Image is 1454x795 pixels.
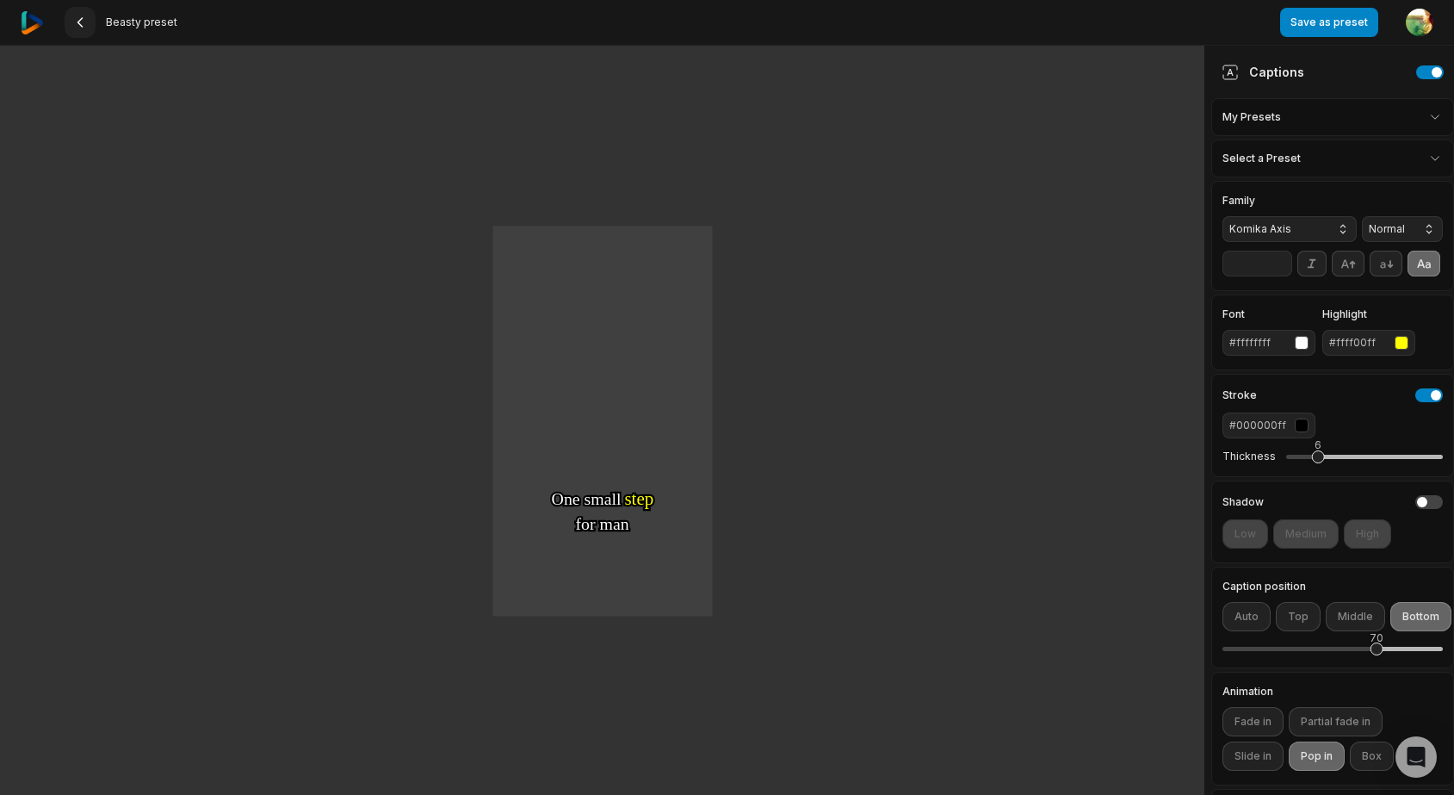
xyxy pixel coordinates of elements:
[106,16,177,29] span: Beasty preset
[1222,707,1284,736] button: Fade in
[1350,742,1394,771] button: Box
[21,11,44,34] img: reap
[1222,450,1276,463] label: Thickness
[1222,581,1443,592] label: Caption position
[1211,98,1454,136] div: My Presets
[1289,742,1345,771] button: Pop in
[1276,602,1321,631] button: Top
[1229,221,1322,237] span: Komika Axis
[1222,602,1271,631] button: Auto
[1322,309,1415,320] label: Highlight
[1229,418,1288,433] div: #000000ff
[1222,216,1357,242] button: Komika Axis
[1222,686,1443,697] label: Animation
[1211,140,1454,177] div: Select a Preset
[1329,335,1388,351] div: #ffff00ff
[1322,330,1415,356] button: #ffff00ff
[1222,497,1264,507] h4: Shadow
[1289,707,1383,736] button: Partial fade in
[1222,196,1357,206] label: Family
[1280,8,1378,37] button: Save as preset
[1369,221,1408,237] span: Normal
[1326,602,1385,631] button: Middle
[1390,602,1451,631] button: Bottom
[1222,390,1257,401] h4: Stroke
[1370,630,1383,646] div: 70
[1344,519,1391,549] button: High
[1273,519,1339,549] button: Medium
[1395,736,1437,778] div: Open Intercom Messenger
[1222,63,1304,81] div: Captions
[1222,519,1268,549] button: Low
[1315,438,1321,453] div: 6
[1222,413,1315,438] button: #000000ff
[1222,742,1284,771] button: Slide in
[1229,335,1288,351] div: #ffffffff
[1222,309,1315,320] label: Font
[1362,216,1443,242] button: Normal
[1222,330,1315,356] button: #ffffffff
